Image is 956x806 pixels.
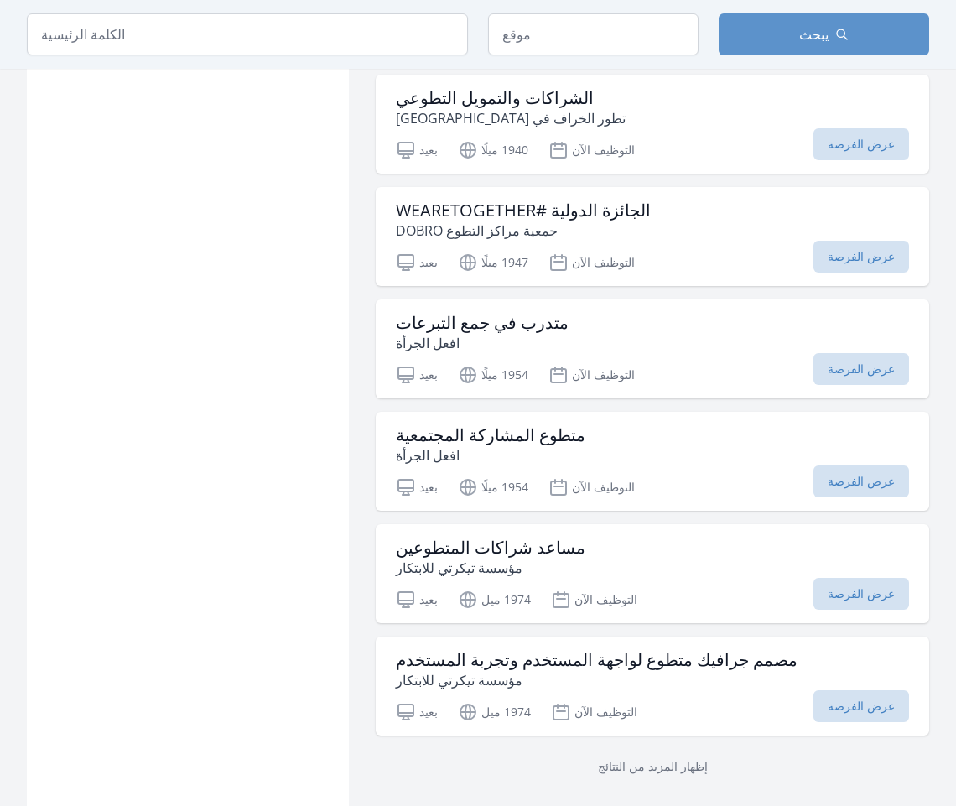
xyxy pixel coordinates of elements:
input: موقع [488,13,699,55]
font: مؤسسة تيكرتي للابتكار [396,671,522,689]
font: 1954 ميلًا [481,367,528,382]
font: مؤسسة تيكرتي للابتكار [396,559,522,577]
font: عرض الفرصة [828,473,895,489]
font: عرض الفرصة [828,361,895,377]
font: التوظيف الآن [574,591,637,607]
font: متدرب في جمع التبرعات [396,311,569,334]
font: بعيد [419,142,438,158]
a: إظهار المزيد من النتائج [598,758,708,774]
a: الشراكات والتمويل التطوعي تطور الخراف في [GEOGRAPHIC_DATA] بعيد 1940 ميلًا التوظيف الآن عرض الفرصة [376,75,929,174]
font: 1974 ميل [481,591,531,607]
font: بعيد [419,254,438,270]
font: عرض الفرصة [828,136,895,152]
a: مساعد شراكات المتطوعين مؤسسة تيكرتي للابتكار بعيد 1974 ميل التوظيف الآن عرض الفرصة [376,524,929,623]
font: افعل الجرأة [396,446,460,465]
font: جمعية مراكز التطوع DOBRO [396,221,558,240]
font: التوظيف الآن [574,704,637,720]
font: التوظيف الآن [572,142,635,158]
font: 1974 ميل [481,704,531,720]
a: الجائزة الدولية #WEARETOGETHER جمعية مراكز التطوع DOBRO بعيد 1947 ميلًا التوظيف الآن عرض الفرصة [376,187,929,286]
font: 1954 ميلًا [481,479,528,495]
a: متدرب في جمع التبرعات افعل الجرأة بعيد 1954 ميلًا التوظيف الآن عرض الفرصة [376,299,929,398]
font: تطور الخراف في [GEOGRAPHIC_DATA] [396,109,626,127]
a: مصمم جرافيك متطوع لواجهة المستخدم وتجربة المستخدم مؤسسة تيكرتي للابتكار بعيد 1974 ميل التوظيف الآ... [376,637,929,736]
font: مساعد شراكات المتطوعين [396,536,585,559]
font: 1947 ميلًا [481,254,528,270]
a: متطوع المشاركة المجتمعية افعل الجرأة بعيد 1954 ميلًا التوظيف الآن عرض الفرصة [376,412,929,511]
font: التوظيف الآن [572,254,635,270]
input: الكلمة الرئيسية [27,13,468,55]
font: بعيد [419,704,438,720]
font: افعل الجرأة [396,334,460,352]
button: يبحث [719,13,929,55]
font: يبحث [799,25,829,44]
font: مصمم جرافيك متطوع لواجهة المستخدم وتجربة المستخدم [396,648,798,671]
font: متطوع المشاركة المجتمعية [396,424,585,446]
font: التوظيف الآن [572,479,635,495]
font: بعيد [419,479,438,495]
font: بعيد [419,367,438,382]
font: الشراكات والتمويل التطوعي [396,86,594,109]
font: عرض الفرصة [828,698,895,714]
font: التوظيف الآن [572,367,635,382]
font: 1940 ميلًا [481,142,528,158]
font: بعيد [419,591,438,607]
font: الجائزة الدولية #WEARETOGETHER [396,199,651,221]
font: عرض الفرصة [828,248,895,264]
font: عرض الفرصة [828,585,895,601]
